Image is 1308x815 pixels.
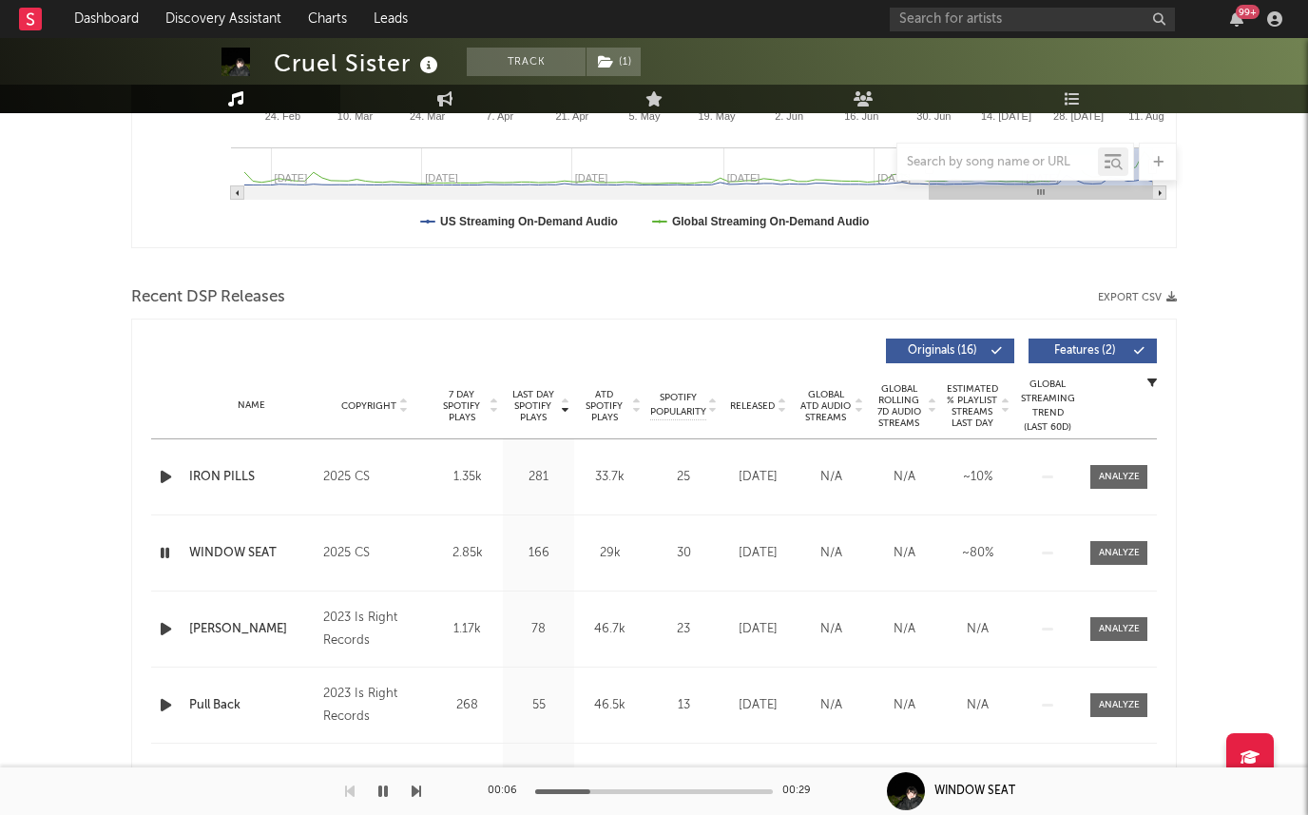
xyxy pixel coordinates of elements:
button: Features(2) [1029,339,1157,363]
div: Global Streaming Trend (Last 60D) [1019,378,1076,435]
text: 2. Jun [775,110,803,122]
text: 10. Mar [337,110,374,122]
span: Last Day Spotify Plays [508,389,558,423]
text: 5. May [628,110,661,122]
a: Pull Back [189,696,314,715]
div: 1.35k [436,468,498,487]
button: Track [467,48,586,76]
div: N/A [873,468,936,487]
div: N/A [799,468,863,487]
div: 268 [436,696,498,715]
div: [DATE] [726,468,790,487]
div: [DATE] [726,696,790,715]
div: 281 [508,468,569,487]
text: 24. Feb [265,110,300,122]
div: 29k [579,544,641,563]
div: 00:29 [782,780,820,803]
div: 33.7k [579,468,641,487]
input: Search for artists [890,8,1175,31]
div: 25 [650,468,717,487]
div: N/A [799,696,863,715]
text: 11. Aug [1128,110,1164,122]
text: 19. May [698,110,736,122]
div: 2025 CS [323,542,427,565]
span: Spotify Popularity [650,391,706,419]
button: (1) [587,48,641,76]
div: 23 [650,620,717,639]
input: Search by song name or URL [897,155,1098,170]
div: Name [189,398,314,413]
div: 46.7k [579,620,641,639]
span: Released [730,400,775,412]
text: Global Streaming On-Demand Audio [672,215,870,228]
div: ~ 80 % [946,544,1010,563]
button: Originals(16) [886,339,1014,363]
span: ATD Spotify Plays [579,389,629,423]
div: N/A [799,544,863,563]
div: N/A [873,696,936,715]
span: Recent DSP Releases [131,286,285,309]
text: 14. [DATE] [981,110,1031,122]
div: N/A [946,696,1010,715]
div: [DATE] [726,620,790,639]
div: N/A [799,620,863,639]
span: Features ( 2 ) [1041,345,1128,357]
span: Global ATD Audio Streams [799,389,852,423]
div: WINDOW SEAT [934,783,1015,800]
span: Global Rolling 7D Audio Streams [873,383,925,429]
div: 166 [508,544,569,563]
div: 2.85k [436,544,498,563]
text: US Streaming On-Demand Audio [440,215,618,228]
text: 7. Apr [486,110,513,122]
div: 2023 Is Right Records [323,607,427,652]
div: 99 + [1236,5,1260,19]
div: 00:06 [488,780,526,803]
text: 30. Jun [916,110,951,122]
span: Originals ( 16 ) [898,345,986,357]
div: [DATE] [726,544,790,563]
div: 46.5k [579,696,641,715]
div: 30 [650,544,717,563]
div: ~ 10 % [946,468,1010,487]
div: 2023 Is Right Records [323,683,427,728]
div: N/A [873,620,936,639]
div: N/A [873,544,936,563]
div: 2025 CS [323,466,427,489]
button: Export CSV [1098,292,1177,303]
span: 7 Day Spotify Plays [436,389,487,423]
span: Copyright [341,400,396,412]
div: Cruel Sister [274,48,443,79]
span: ( 1 ) [586,48,642,76]
div: N/A [946,620,1010,639]
text: 24. Mar [410,110,446,122]
a: IRON PILLS [189,468,314,487]
text: 28. [DATE] [1053,110,1104,122]
a: WINDOW SEAT [189,544,314,563]
a: [PERSON_NAME] [189,620,314,639]
div: 55 [508,696,569,715]
text: 16. Jun [844,110,878,122]
div: 1.17k [436,620,498,639]
div: 78 [508,620,569,639]
div: 13 [650,696,717,715]
text: 21. Apr [555,110,588,122]
span: Estimated % Playlist Streams Last Day [946,383,998,429]
button: 99+ [1230,11,1243,27]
